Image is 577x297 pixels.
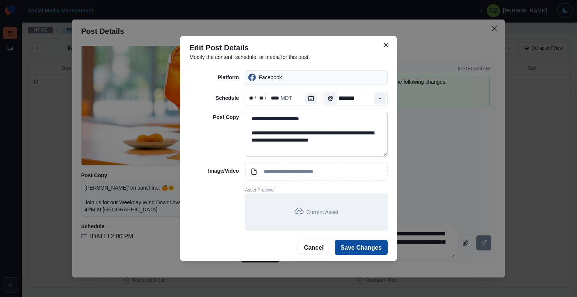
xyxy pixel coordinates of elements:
[267,94,280,102] div: year
[257,94,264,102] div: day
[189,113,239,121] p: Post Copy
[189,74,239,81] p: Platform
[380,39,392,51] button: Close
[189,53,388,61] p: Modify the content, schedule, or media for this post.
[298,240,330,255] button: Cancel
[247,94,254,102] div: month
[335,240,388,255] button: Save Changes
[259,74,282,81] p: Facebook
[189,167,239,175] p: Image/Video
[280,94,293,102] div: time zone
[325,92,337,104] button: Time
[307,208,338,216] p: Current Asset
[374,92,386,104] button: Time
[189,42,388,53] p: Edit Post Details
[305,93,317,104] button: Calendar
[323,91,388,106] div: Time
[189,94,239,102] p: Schedule
[323,91,388,106] input: Select Time
[264,94,267,102] div: /
[245,187,388,193] p: Asset Preview:
[247,94,293,102] div: Date
[254,94,257,102] div: /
